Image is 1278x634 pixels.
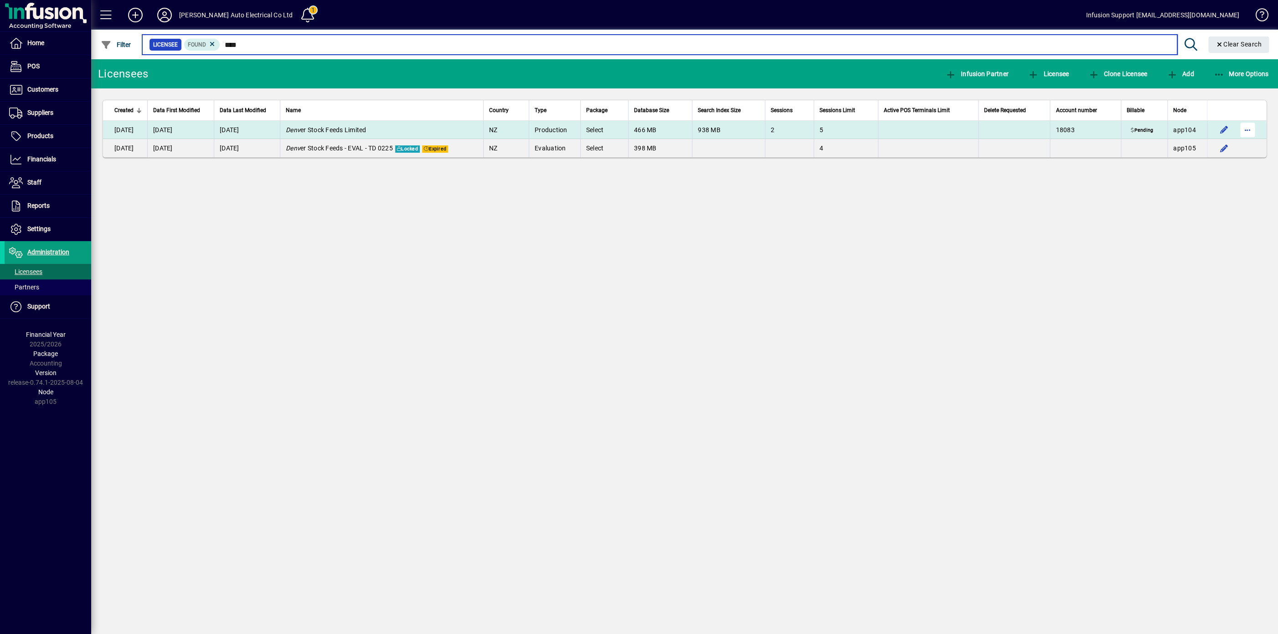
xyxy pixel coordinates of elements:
[1127,105,1144,115] span: Billable
[984,105,1045,115] div: Delete Requested
[483,121,529,139] td: NZ
[1216,123,1231,137] button: Edit
[27,179,41,186] span: Staff
[1216,141,1231,155] button: Edit
[535,105,575,115] div: Type
[634,105,686,115] div: Database Size
[698,105,759,115] div: Search Index Size
[628,121,692,139] td: 466 MB
[35,369,57,376] span: Version
[529,139,580,157] td: Evaluation
[220,105,266,115] span: Data Last Modified
[1088,70,1147,77] span: Clone Licensee
[814,121,878,139] td: 5
[1173,126,1196,134] span: app104.prod.infusionbusinesssoftware.com
[1173,144,1196,152] span: app105.prod.infusionbusinesssoftware.com
[121,7,150,23] button: Add
[27,39,44,46] span: Home
[27,303,50,310] span: Support
[819,105,855,115] span: Sessions Limit
[529,121,580,139] td: Production
[628,139,692,157] td: 398 MB
[1050,121,1120,139] td: 18083
[27,202,50,209] span: Reports
[214,121,280,139] td: [DATE]
[5,102,91,124] a: Suppliers
[580,121,628,139] td: Select
[943,66,1011,82] button: Infusion Partner
[27,248,69,256] span: Administration
[984,105,1026,115] span: Delete Requested
[5,78,91,101] a: Customers
[188,41,206,48] span: Found
[5,218,91,241] a: Settings
[286,126,366,134] span: er Stock Feeds Limited
[27,109,53,116] span: Suppliers
[586,105,608,115] span: Package
[286,105,478,115] div: Name
[1208,36,1269,53] button: Clear
[98,67,148,81] div: Licensees
[103,121,147,139] td: [DATE]
[692,121,765,139] td: 938 MB
[1028,70,1069,77] span: Licensee
[5,264,91,279] a: Licensees
[1216,41,1262,48] span: Clear Search
[286,126,300,134] em: Denv
[884,105,973,115] div: Active POS Terminals Limit
[38,388,53,396] span: Node
[1086,66,1149,82] button: Clone Licensee
[1248,2,1267,31] a: Knowledge Base
[5,279,91,295] a: Partners
[153,105,208,115] div: Data First Modified
[27,132,53,139] span: Products
[153,40,178,49] span: Licensee
[27,62,40,70] span: POS
[698,105,741,115] span: Search Index Size
[5,171,91,194] a: Staff
[103,139,147,157] td: [DATE]
[1173,105,1201,115] div: Node
[9,268,42,275] span: Licensees
[1213,70,1269,77] span: More Options
[27,86,58,93] span: Customers
[1164,66,1196,82] button: Add
[153,105,200,115] span: Data First Modified
[489,105,523,115] div: Country
[179,8,293,22] div: [PERSON_NAME] Auto Electrical Co Ltd
[27,225,51,232] span: Settings
[33,350,58,357] span: Package
[771,105,793,115] span: Sessions
[147,139,214,157] td: [DATE]
[483,139,529,157] td: NZ
[634,105,669,115] span: Database Size
[1086,8,1239,22] div: Infusion Support [EMAIL_ADDRESS][DOMAIN_NAME]
[489,105,509,115] span: Country
[214,139,280,157] td: [DATE]
[286,144,300,152] em: Denv
[535,105,546,115] span: Type
[5,55,91,78] a: POS
[1056,105,1097,115] span: Account number
[5,148,91,171] a: Financials
[101,41,131,48] span: Filter
[220,105,274,115] div: Data Last Modified
[5,125,91,148] a: Products
[1173,105,1186,115] span: Node
[765,121,813,139] td: 2
[1240,123,1255,137] button: More options
[819,105,872,115] div: Sessions Limit
[1025,66,1072,82] button: Licensee
[1166,70,1194,77] span: Add
[9,283,39,291] span: Partners
[184,39,220,51] mat-chip: Found Status: Found
[98,36,134,53] button: Filter
[945,70,1009,77] span: Infusion Partner
[5,295,91,318] a: Support
[1056,105,1115,115] div: Account number
[395,145,420,153] span: Locked
[586,105,623,115] div: Package
[150,7,179,23] button: Profile
[884,105,950,115] span: Active POS Terminals Limit
[114,105,134,115] span: Created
